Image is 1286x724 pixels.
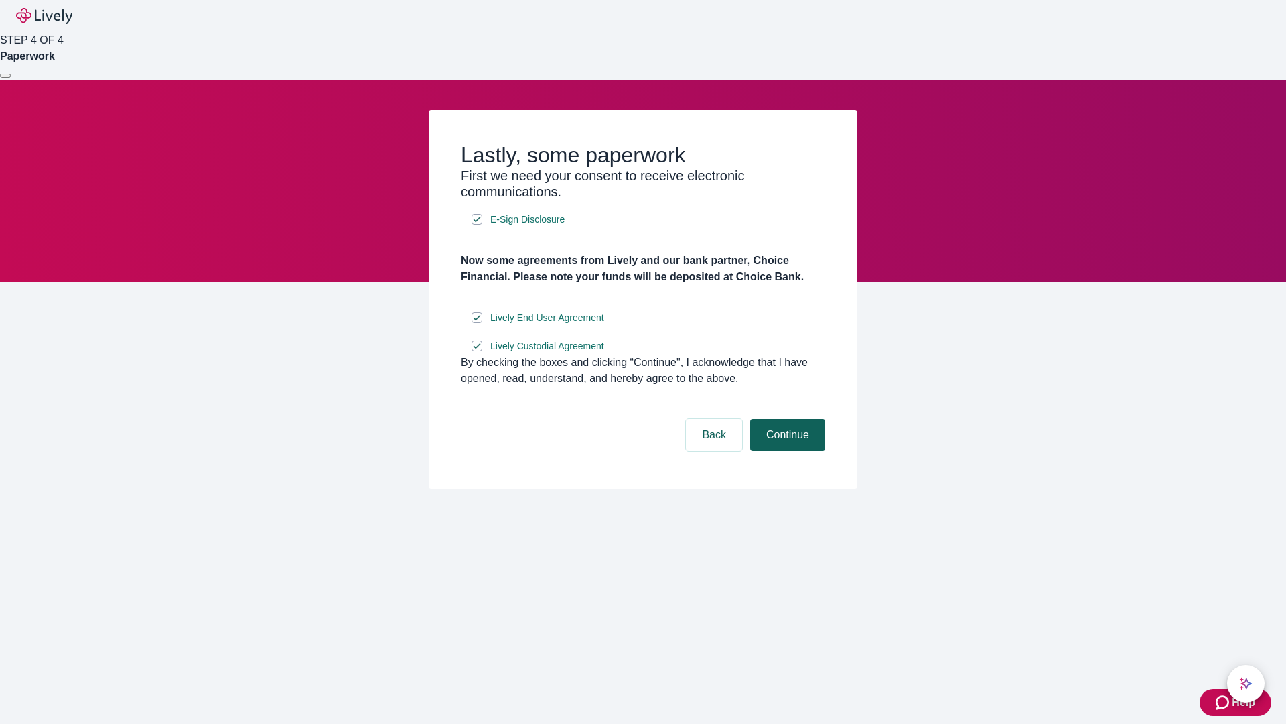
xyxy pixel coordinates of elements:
[488,211,567,228] a: e-sign disclosure document
[686,419,742,451] button: Back
[750,419,825,451] button: Continue
[1227,665,1265,703] button: chat
[490,339,604,353] span: Lively Custodial Agreement
[461,253,825,285] h4: Now some agreements from Lively and our bank partner, Choice Financial. Please note your funds wi...
[16,8,72,24] img: Lively
[1216,695,1232,711] svg: Zendesk support icon
[461,355,825,387] div: By checking the boxes and clicking “Continue", I acknowledge that I have opened, read, understand...
[461,168,825,200] h3: First we need your consent to receive electronic communications.
[1232,695,1255,711] span: Help
[1239,677,1253,690] svg: Lively AI Assistant
[1200,689,1271,716] button: Zendesk support iconHelp
[488,310,607,326] a: e-sign disclosure document
[490,311,604,325] span: Lively End User Agreement
[461,142,825,168] h2: Lastly, some paperwork
[488,338,607,355] a: e-sign disclosure document
[490,213,565,227] span: E-Sign Disclosure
